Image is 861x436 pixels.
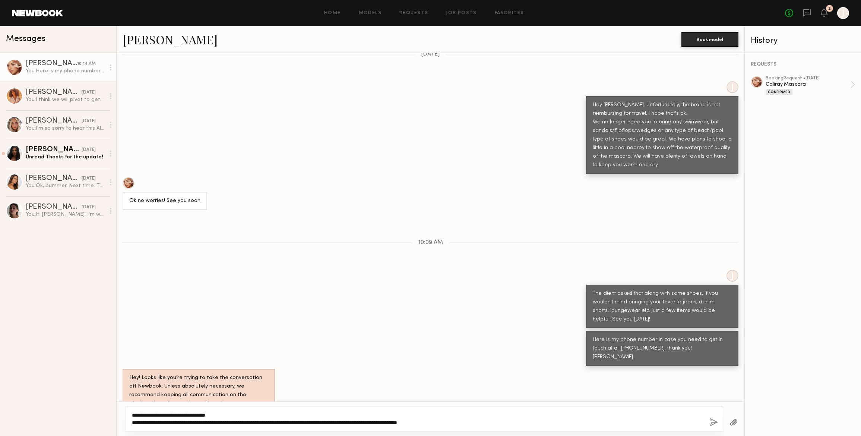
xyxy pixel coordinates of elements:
div: Ok no worries! See you soon [129,197,200,205]
div: You: Hi [PERSON_NAME]! I'm writing on behalf of makeup brand caliray. We are interested in hiring... [26,211,105,218]
a: Favorites [495,11,524,16]
div: You: Here is my phone number in case you need to get in touch at all [PHONE_NUMBER], thank you! [... [26,67,105,75]
div: [PERSON_NAME] [26,117,82,125]
div: [PERSON_NAME] [26,203,82,211]
div: [DATE] [82,89,96,96]
div: Confirmed [766,89,792,95]
span: [DATE] [421,51,440,57]
div: Here is my phone number in case you need to get in touch at all [PHONE_NUMBER], thank you! [PERSO... [593,336,732,361]
a: Job Posts [446,11,477,16]
a: Book model [681,36,738,42]
a: Requests [399,11,428,16]
a: J [837,7,849,19]
div: History [751,37,855,45]
div: You: Ok, bummer. Next time. Thanks! [26,182,105,189]
div: booking Request • [DATE] [766,76,851,81]
div: [PERSON_NAME] [26,146,82,154]
a: [PERSON_NAME] [123,31,218,47]
div: 2 [828,7,831,11]
div: [DATE] [82,204,96,211]
a: Home [324,11,341,16]
div: You: I'm so sorry to hear this Allea. Wishing you and your family the best. [26,125,105,132]
div: You: I think we will pivot to getting these photos at a pool instead, so no worries. Will you ple... [26,96,105,103]
div: Hey! Looks like you’re trying to take the conversation off Newbook. Unless absolutely necessary, ... [129,374,268,408]
div: [DATE] [82,118,96,125]
div: 10:14 AM [77,60,96,67]
div: [PERSON_NAME] [26,89,82,96]
div: [DATE] [82,175,96,182]
span: 10:09 AM [418,240,443,246]
div: Hey [PERSON_NAME]. Unfortunately, the brand is not reimbursing for travel. I hope that's ok. We n... [593,101,732,170]
div: The client asked that along with some shoes, if you wouldn't mind bringing your favorite jeans, d... [593,290,732,324]
button: Book model [681,32,738,47]
a: Models [359,11,382,16]
span: Messages [6,35,45,43]
div: [PERSON_NAME] [26,60,77,67]
div: Caliray Mascara [766,81,851,88]
div: Unread: Thanks for the update! [26,154,105,161]
div: [DATE] [82,146,96,154]
div: REQUESTS [751,62,855,67]
div: [PERSON_NAME] [26,175,82,182]
a: bookingRequest •[DATE]Caliray MascaraConfirmed [766,76,855,95]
